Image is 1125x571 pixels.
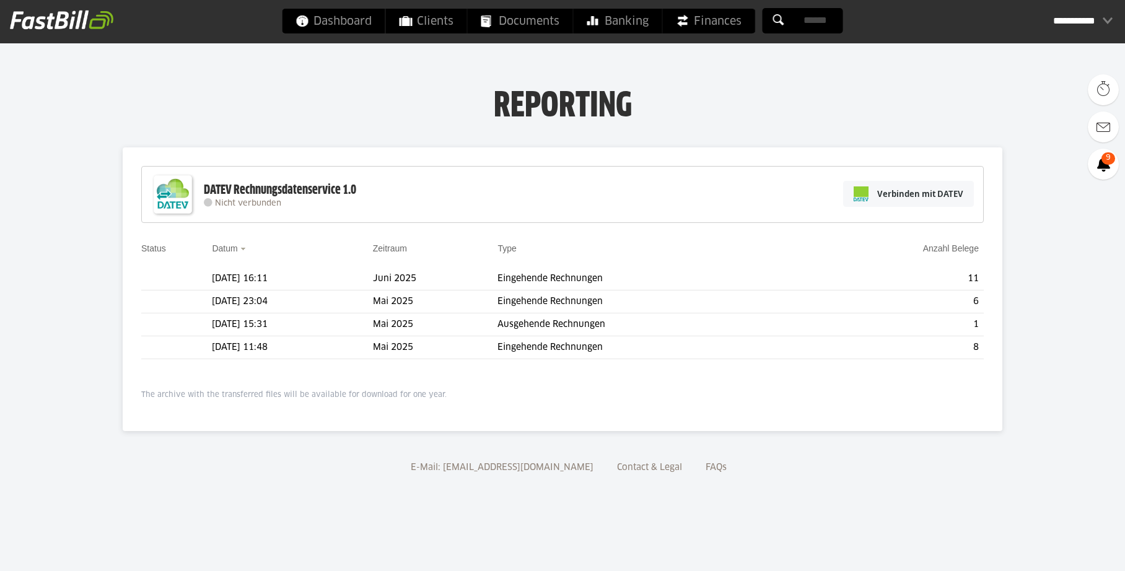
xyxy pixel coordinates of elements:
img: fastbill_logo_white.png [10,10,113,30]
td: Eingehende Rechnungen [497,268,808,290]
span: Banking [587,9,649,33]
td: [DATE] 15:31 [212,313,372,336]
a: Status [141,243,166,253]
td: 8 [808,336,984,359]
span: Documents [481,9,559,33]
img: sort_desc.gif [240,248,248,250]
td: [DATE] 16:11 [212,268,372,290]
td: [DATE] 11:48 [212,336,372,359]
td: 11 [808,268,984,290]
a: Datum [212,243,237,253]
p: The archive with the transferred files will be available for download for one year. [141,390,984,400]
td: [DATE] 23:04 [212,290,372,313]
img: DATEV-Datenservice Logo [148,170,198,219]
a: FAQs [701,463,731,472]
a: Type [497,243,516,253]
span: 9 [1101,152,1115,165]
td: Mai 2025 [373,290,498,313]
a: Finances [663,9,755,33]
td: Mai 2025 [373,313,498,336]
td: 6 [808,290,984,313]
a: Anzahl Belege [923,243,979,253]
span: Verbinden mit DATEV [877,188,963,200]
img: pi-datev-logo-farbig-24.svg [854,186,869,201]
td: 1 [808,313,984,336]
div: DATEV Rechnungsdatenservice 1.0 [204,182,356,198]
td: Juni 2025 [373,268,498,290]
a: Clients [386,9,467,33]
a: Verbinden mit DATEV [843,181,974,207]
a: Zeitraum [373,243,407,253]
a: Dashboard [282,9,385,33]
h1: Reporting [124,87,1001,120]
td: Eingehende Rechnungen [497,290,808,313]
span: Clients [400,9,453,33]
a: E-Mail: [EMAIL_ADDRESS][DOMAIN_NAME] [406,463,598,472]
a: Banking [574,9,662,33]
a: 9 [1088,149,1119,180]
a: Contact & Legal [613,463,686,472]
span: Nicht verbunden [215,199,281,207]
a: Documents [468,9,573,33]
td: Mai 2025 [373,336,498,359]
td: Ausgehende Rechnungen [497,313,808,336]
span: Dashboard [296,9,372,33]
td: Eingehende Rechnungen [497,336,808,359]
span: Finances [676,9,742,33]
